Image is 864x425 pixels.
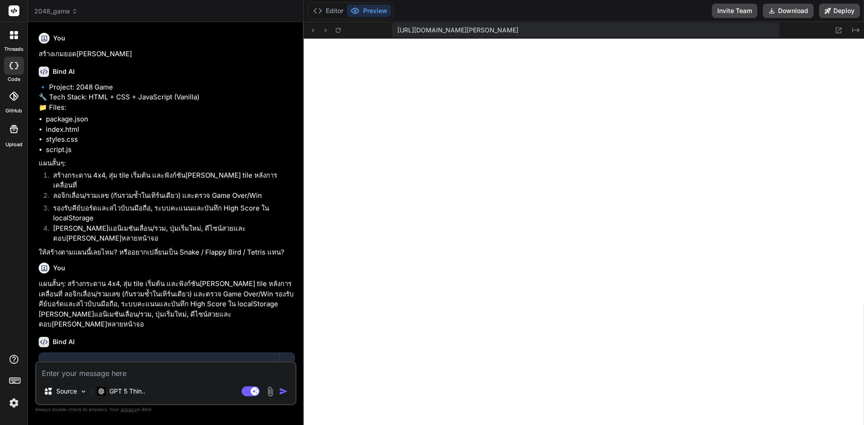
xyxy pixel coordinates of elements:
[39,247,295,258] p: ให้สร้างตามแผนนี้เลยไหม? หรืออยากเปลี่ยนเป็น Snake / Flappy Bird / Tetris แทน?
[397,26,518,35] span: [URL][DOMAIN_NAME][PERSON_NAME]
[39,353,279,383] button: 2048 GameClick to open Workbench
[39,279,295,330] p: แผนสั้นๆ: สร้างกระดาน 4x4, สุ่ม tile เริ่มต้น และฟังก์ชัน[PERSON_NAME] tile หลังการเคลื่อนที่ ลอจ...
[46,170,295,191] li: สร้างกระดาน 4x4, สุ่ม tile เริ่มต้น และฟังก์ชัน[PERSON_NAME] tile หลังการเคลื่อนที่
[4,45,23,53] label: threads
[8,76,20,83] label: code
[39,82,295,113] p: 🔹 Project: 2048 Game 🔧 Tech Stack: HTML + CSS + JavaScript (Vanilla) 📁 Files:
[39,49,295,59] p: สร้างเกมยอด[PERSON_NAME]
[46,224,295,244] li: [PERSON_NAME]แอนิเมชันเลื่อน/รวม, ปุ่มเริ่มใหม่, ดีไซน์สวยและตอบ[PERSON_NAME]หลายหน้าจอ
[48,359,270,368] div: 2048 Game
[310,4,347,17] button: Editor
[53,67,75,76] h6: Bind AI
[121,407,137,412] span: privacy
[53,337,75,346] h6: Bind AI
[46,191,295,203] li: ลอจิกเลื่อน/รวมเลข (กันรวมซ้ำในเทิร์นเดียว) และตรวจ Game Over/Win
[5,107,22,115] label: GitHub
[5,141,22,148] label: Upload
[56,387,77,396] p: Source
[279,387,288,396] img: icon
[46,203,295,224] li: รองรับคีย์บอร์ดและสไวป์บนมือถือ, ระบบคะแนนและบันทึก High Score ใน localStorage
[109,387,145,396] p: GPT 5 Thin..
[46,114,295,125] li: package.json
[46,134,295,145] li: styles.css
[763,4,814,18] button: Download
[712,4,757,18] button: Invite Team
[347,4,391,17] button: Preview
[265,386,275,397] img: attachment
[46,125,295,135] li: index.html
[34,7,78,16] span: 2048_game
[53,34,65,43] h6: You
[46,145,295,155] li: script.js
[53,264,65,273] h6: You
[97,387,106,395] img: GPT 5 Thinking High
[39,158,295,169] p: แผนสั้นๆ:
[35,405,297,414] p: Always double-check its answers. Your in Bind
[819,4,860,18] button: Deploy
[6,395,22,411] img: settings
[80,388,87,395] img: Pick Models
[304,39,864,425] iframe: Preview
